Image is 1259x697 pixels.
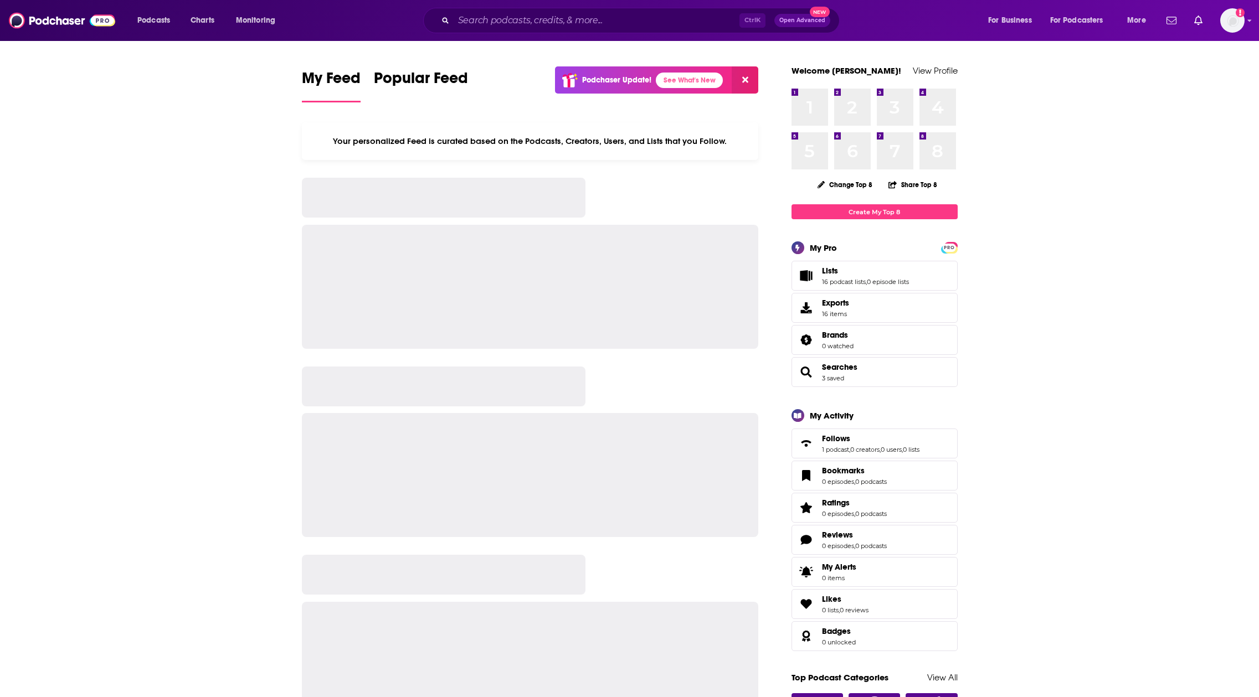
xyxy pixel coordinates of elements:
[1236,8,1245,17] svg: Add a profile image
[454,12,739,29] input: Search podcasts, credits, & more...
[867,278,909,286] a: 0 episode lists
[850,446,880,453] a: 0 creators
[822,530,853,540] span: Reviews
[774,14,830,27] button: Open AdvancedNew
[1050,13,1103,28] span: For Podcasters
[822,342,854,350] a: 0 watched
[980,12,1046,29] button: open menu
[822,330,848,340] span: Brands
[943,244,956,252] span: PRO
[795,628,818,644] a: Badges
[1162,11,1181,30] a: Show notifications dropdown
[795,596,818,612] a: Likes
[855,478,887,486] a: 0 podcasts
[792,461,958,491] span: Bookmarks
[792,493,958,523] span: Ratings
[302,69,361,102] a: My Feed
[822,626,856,636] a: Badges
[822,562,856,572] span: My Alerts
[795,364,818,380] a: Searches
[866,278,867,286] span: ,
[792,672,888,683] a: Top Podcast Categories
[839,606,840,614] span: ,
[792,428,958,458] span: Follows
[840,606,869,614] a: 0 reviews
[822,466,887,476] a: Bookmarks
[888,174,938,195] button: Share Top 8
[739,13,765,28] span: Ctrl K
[810,242,837,253] div: My Pro
[792,525,958,555] span: Reviews
[795,300,818,316] span: Exports
[822,594,869,604] a: Likes
[792,557,958,587] a: My Alerts
[822,466,865,476] span: Bookmarks
[822,374,844,382] a: 3 saved
[849,446,850,453] span: ,
[795,332,818,348] a: Brands
[656,73,723,88] a: See What's New
[855,510,887,518] a: 0 podcasts
[236,13,275,28] span: Monitoring
[822,498,850,508] span: Ratings
[902,446,903,453] span: ,
[822,362,857,372] a: Searches
[822,498,887,508] a: Ratings
[822,542,854,550] a: 0 episodes
[302,122,759,160] div: Your personalized Feed is curated based on the Podcasts, Creators, Users, and Lists that you Follow.
[795,500,818,515] a: Ratings
[822,298,849,308] span: Exports
[795,436,818,451] a: Follows
[881,446,902,453] a: 0 users
[822,606,839,614] a: 0 lists
[792,204,958,219] a: Create My Top 8
[191,13,214,28] span: Charts
[795,532,818,548] a: Reviews
[792,293,958,323] a: Exports
[374,69,468,102] a: Popular Feed
[183,12,221,29] a: Charts
[913,65,958,76] a: View Profile
[822,433,919,443] a: Follows
[822,478,854,486] a: 0 episodes
[795,268,818,283] a: Lists
[792,621,958,651] span: Badges
[9,10,115,31] img: Podchaser - Follow, Share and Rate Podcasts
[822,638,856,646] a: 0 unlocked
[854,542,855,550] span: ,
[822,594,841,604] span: Likes
[927,672,958,683] a: View All
[822,530,887,540] a: Reviews
[792,261,958,291] span: Lists
[810,7,830,17] span: New
[228,12,290,29] button: open menu
[854,510,855,518] span: ,
[137,13,170,28] span: Podcasts
[1190,11,1207,30] a: Show notifications dropdown
[374,69,468,94] span: Popular Feed
[810,410,854,421] div: My Activity
[880,446,881,453] span: ,
[792,589,958,619] span: Likes
[822,574,856,582] span: 0 items
[434,8,850,33] div: Search podcasts, credits, & more...
[1220,8,1245,33] img: User Profile
[822,266,838,276] span: Lists
[822,446,849,453] a: 1 podcast
[795,564,818,580] span: My Alerts
[792,325,958,355] span: Brands
[582,75,651,85] p: Podchaser Update!
[822,433,850,443] span: Follows
[1220,8,1245,33] span: Logged in as hoffmacv
[795,468,818,483] a: Bookmarks
[943,243,956,251] a: PRO
[1119,12,1160,29] button: open menu
[822,330,854,340] a: Brands
[822,310,849,318] span: 16 items
[1043,12,1119,29] button: open menu
[792,65,901,76] a: Welcome [PERSON_NAME]!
